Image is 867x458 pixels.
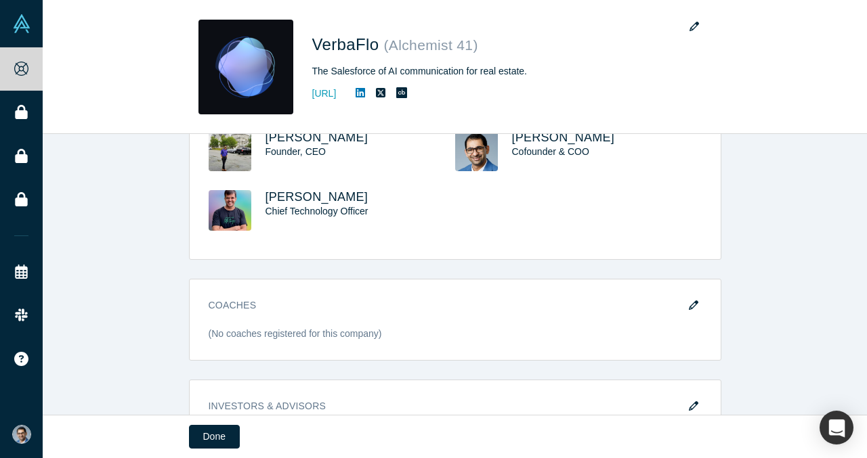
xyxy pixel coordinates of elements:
[266,146,326,157] span: Founder, CEO
[189,425,240,449] button: Done
[266,190,368,204] a: [PERSON_NAME]
[209,327,702,350] div: (No coaches registered for this company)
[198,20,293,114] img: VerbaFlo's Logo
[512,131,615,144] a: [PERSON_NAME]
[266,131,368,144] a: [PERSON_NAME]
[312,35,384,53] span: VerbaFlo
[12,425,31,444] img: VP Singh's Account
[209,131,251,171] img: Sayantan Biswas's Profile Image
[266,206,368,216] span: Chief Technology Officer
[209,399,683,413] h3: Investors & Advisors
[312,64,692,78] div: The Salesforce of AI communication for real estate.
[12,14,31,33] img: Alchemist Vault Logo
[209,298,683,313] h3: Coaches
[209,190,251,231] img: Abhishek Garg's Profile Image
[312,87,337,101] a: [URL]
[383,37,478,53] small: ( Alchemist 41 )
[455,131,498,171] img: VP Singh's Profile Image
[512,146,589,157] span: Cofounder & COO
